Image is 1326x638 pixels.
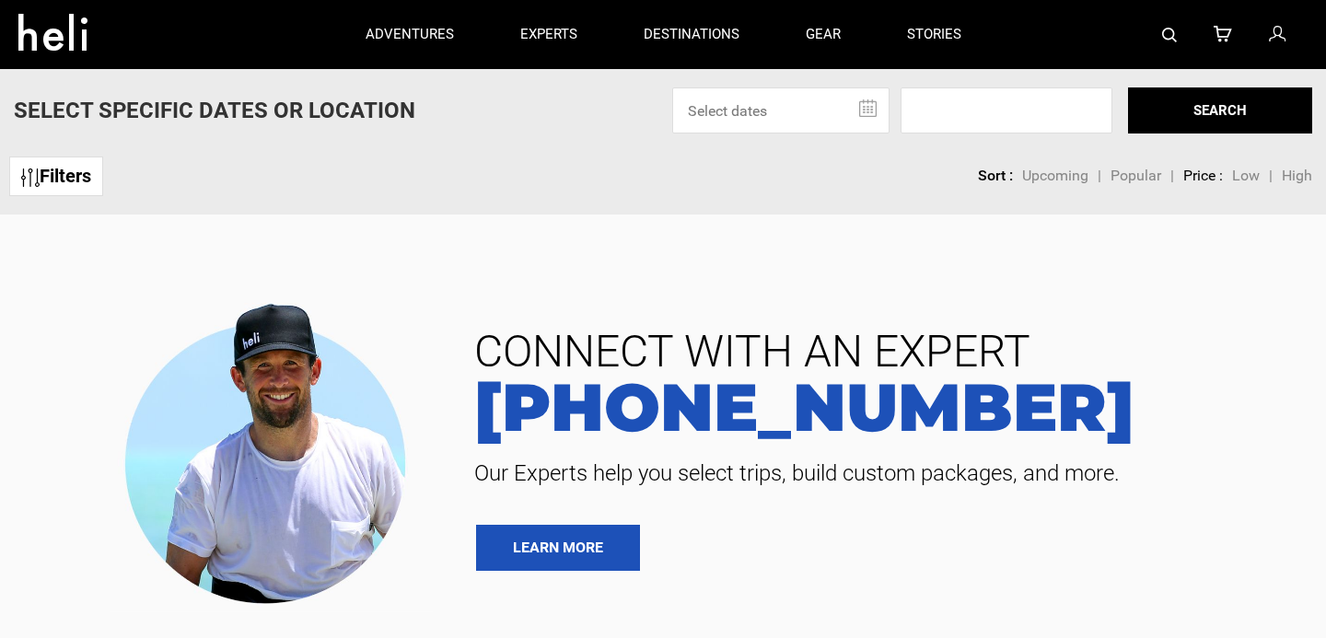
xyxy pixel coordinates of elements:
[110,288,433,613] img: contact our team
[1232,167,1260,184] span: Low
[1098,166,1101,187] li: |
[14,95,415,126] p: Select Specific Dates Or Location
[520,25,577,44] p: experts
[1162,28,1177,42] img: search-bar-icon.svg
[1170,166,1174,187] li: |
[672,87,890,133] input: Select dates
[978,166,1013,187] li: Sort :
[460,458,1298,488] span: Our Experts help you select trips, build custom packages, and more.
[1128,87,1312,133] button: SEARCH
[366,25,454,44] p: adventures
[1111,167,1161,184] span: Popular
[460,330,1298,374] span: CONNECT WITH AN EXPERT
[9,157,103,196] a: Filters
[1282,167,1312,184] span: High
[1269,166,1273,187] li: |
[460,374,1298,440] a: [PHONE_NUMBER]
[1183,166,1223,187] li: Price :
[644,25,739,44] p: destinations
[1022,167,1088,184] span: Upcoming
[476,525,640,571] a: LEARN MORE
[21,168,40,187] img: btn-icon.svg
